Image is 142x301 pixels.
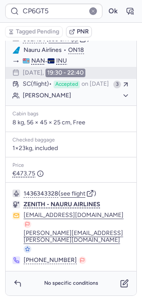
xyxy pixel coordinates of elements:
[24,201,100,208] span: ZENITH - NAURU AIRLINES
[106,4,120,18] button: Ok
[24,230,130,244] button: [PERSON_NAME][EMAIL_ADDRESS][PERSON_NAME][DOMAIN_NAME]
[23,81,52,88] span: SC (flight)
[45,69,85,77] time: 19:30 - 22:40
[6,79,136,90] button: SC(flight)Acceptedon [DATE]3
[24,46,130,54] div: •
[44,280,98,286] span: No specific conditions
[28,280,114,287] button: No specific conditions
[23,57,130,65] div: -
[12,145,58,152] span: 1×23kg, included
[23,69,85,77] div: [DATE],
[5,3,103,19] input: PNR Reference
[12,163,130,169] div: Price
[24,190,58,197] button: 1436343328
[24,46,62,54] span: Nauru Airlines
[31,57,45,64] span: NAN
[54,81,80,88] span: Accepted
[12,137,130,143] div: Checked baggage
[113,81,121,88] div: 3
[12,119,130,126] p: 8 kg, 56 × 45 × 25 cm, Free
[24,256,77,264] button: [PHONE_NUMBER]
[16,28,59,35] span: Tagged Pending
[5,26,63,37] button: Tagged Pending
[12,170,44,177] span: €473.75
[56,57,67,64] span: INU
[60,190,85,197] button: see flight
[66,26,92,37] button: PNR
[24,212,124,219] button: [EMAIL_ADDRESS][DOMAIN_NAME]
[12,111,130,117] div: Cabin bags
[77,28,89,35] span: PNR
[23,92,130,99] button: [PERSON_NAME]
[82,81,109,88] span: on [DATE]
[24,190,130,197] div: ( )
[12,46,20,54] figure: ON airline logo
[68,47,84,54] button: ON18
